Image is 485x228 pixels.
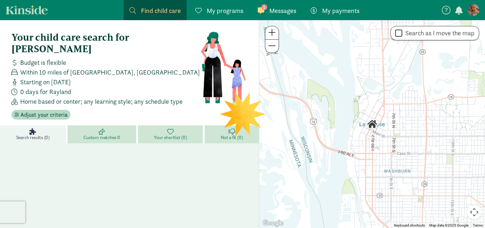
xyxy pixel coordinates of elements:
img: Google [261,219,285,228]
button: Map camera controls [467,205,481,219]
span: Messages [269,6,296,15]
span: Budget is flexible [20,58,66,67]
a: Your shortlist (0) [138,125,205,143]
span: Not a fit (0) [221,135,243,140]
label: Search as I move the map [402,29,475,37]
a: Kinside [6,5,48,14]
span: Search results (0) [16,135,50,140]
span: 1 [261,4,267,10]
span: Home based or center; any learning style; any schedule type [20,97,183,106]
span: Starting on [DATE] [20,77,71,87]
a: Custom matches 0 [68,125,138,143]
a: Open this area in Google Maps (opens a new window) [261,219,285,228]
button: Keyboard shortcuts [394,223,425,228]
span: Adjust your criteria [20,111,68,119]
span: Custom matches 0 [83,135,120,140]
div: Click to see details [363,115,381,133]
span: Your shortlist (0) [154,135,187,140]
span: Within 10 miles of [GEOGRAPHIC_DATA], [GEOGRAPHIC_DATA] [20,67,200,77]
span: 0 days for Rayland [20,87,71,97]
span: Map data ©2025 Google [429,223,468,227]
span: My payments [322,6,360,15]
a: Terms (opens in new tab) [473,223,483,227]
h4: Your child care search for [PERSON_NAME] [12,32,200,55]
a: Not a fit (0) [205,125,259,143]
button: Adjust your criteria [12,110,70,120]
span: My programs [207,6,243,15]
span: Find child care [141,6,181,15]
